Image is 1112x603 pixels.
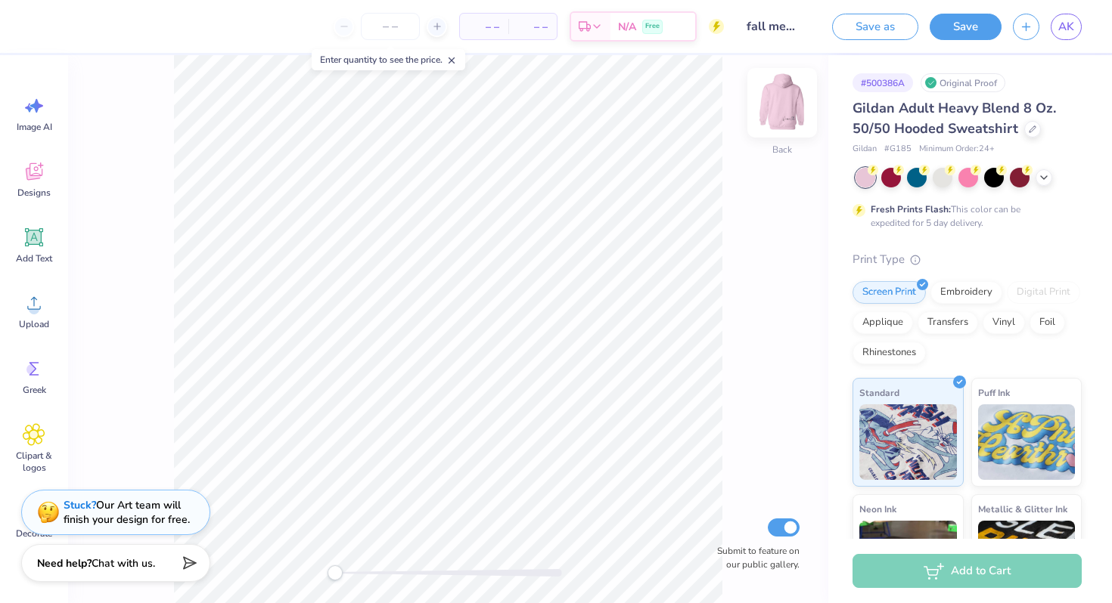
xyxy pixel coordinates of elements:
[859,404,957,480] img: Standard
[978,385,1010,400] span: Puff Ink
[735,11,809,42] input: Untitled Design
[918,311,978,334] div: Transfers
[853,281,926,304] div: Screen Print
[859,521,957,596] img: Neon Ink
[92,556,155,571] span: Chat with us.
[853,73,913,92] div: # 500386A
[853,143,877,156] span: Gildan
[1007,281,1080,304] div: Digital Print
[19,318,49,330] span: Upload
[361,13,420,40] input: – –
[618,19,636,35] span: N/A
[9,450,59,474] span: Clipart & logos
[921,73,1005,92] div: Original Proof
[709,544,800,571] label: Submit to feature on our public gallery.
[1058,18,1074,36] span: AK
[978,404,1076,480] img: Puff Ink
[645,21,660,32] span: Free
[853,251,1082,268] div: Print Type
[64,498,190,527] div: Our Art team will finish your design for free.
[328,565,343,580] div: Accessibility label
[64,498,96,512] strong: Stuck?
[853,342,926,364] div: Rhinestones
[853,311,913,334] div: Applique
[832,14,918,40] button: Save as
[16,252,52,264] span: Add Text
[930,281,1002,304] div: Embroidery
[853,99,1056,138] span: Gildan Adult Heavy Blend 8 Oz. 50/50 Hooded Sweatshirt
[859,501,896,517] span: Neon Ink
[772,143,792,156] div: Back
[1051,14,1082,40] a: AK
[16,527,52,540] span: Decorate
[37,556,92,571] strong: Need help?
[312,49,465,70] div: Enter quantity to see the price.
[930,14,1002,40] button: Save
[752,73,812,133] img: Back
[919,143,995,156] span: Minimum Order: 24 +
[517,19,548,35] span: – –
[17,187,51,199] span: Designs
[469,19,499,35] span: – –
[978,521,1076,596] img: Metallic & Glitter Ink
[978,501,1067,517] span: Metallic & Glitter Ink
[871,203,1057,230] div: This color can be expedited for 5 day delivery.
[859,385,899,400] span: Standard
[17,121,52,133] span: Image AI
[1030,311,1065,334] div: Foil
[983,311,1025,334] div: Vinyl
[884,143,912,156] span: # G185
[23,384,46,396] span: Greek
[871,203,951,215] strong: Fresh Prints Flash:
